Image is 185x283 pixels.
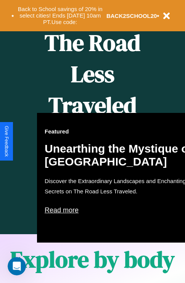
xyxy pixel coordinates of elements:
h1: Explore by body [10,244,175,275]
div: Give Feedback [4,126,9,157]
iframe: Intercom live chat [8,257,26,275]
b: BACK2SCHOOL20 [106,13,157,19]
button: Back to School savings of 20% in select cities! Ends [DATE] 10am PT.Use code: [14,4,106,27]
h1: The Road Less Traveled [37,27,148,121]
